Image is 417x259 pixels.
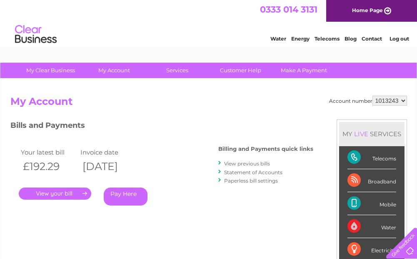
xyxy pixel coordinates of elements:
[224,169,282,175] a: Statement of Accounts
[224,160,270,167] a: View previous bills
[347,146,396,169] div: Telecoms
[345,36,357,42] a: Blog
[390,36,409,42] a: Log out
[339,122,405,146] div: MY SERVICES
[315,36,340,42] a: Telecoms
[362,36,382,42] a: Contact
[329,96,407,106] div: Account number
[12,5,406,41] div: Clear Business is a trading name of Verastar Limited (registered in [GEOGRAPHIC_DATA] No. 3667643...
[19,188,91,200] a: .
[260,4,317,15] a: 0333 014 3131
[80,63,148,78] a: My Account
[10,119,313,134] h3: Bills and Payments
[10,96,407,112] h2: My Account
[78,147,138,158] td: Invoice date
[352,130,370,138] div: LIVE
[270,63,338,78] a: Make A Payment
[19,147,79,158] td: Your latest bill
[16,63,85,78] a: My Clear Business
[206,63,275,78] a: Customer Help
[347,192,396,215] div: Mobile
[291,36,310,42] a: Energy
[104,188,147,206] a: Pay Here
[15,22,57,47] img: logo.png
[19,158,79,175] th: £192.29
[347,215,396,238] div: Water
[143,63,212,78] a: Services
[224,178,278,184] a: Paperless bill settings
[218,146,313,152] h4: Billing and Payments quick links
[270,36,286,42] a: Water
[347,169,396,192] div: Broadband
[78,158,138,175] th: [DATE]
